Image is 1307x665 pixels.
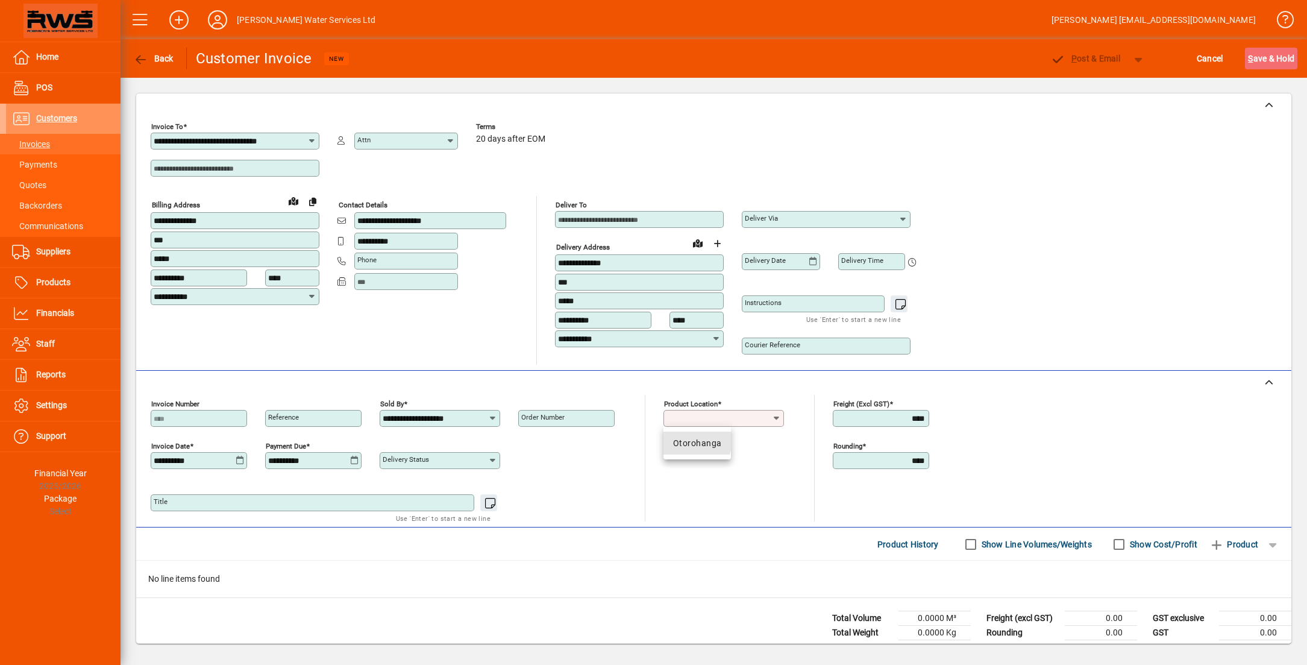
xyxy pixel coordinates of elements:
span: ave & Hold [1248,49,1294,68]
span: POS [36,83,52,92]
mat-label: Title [154,497,168,506]
app-page-header-button: Back [121,48,187,69]
button: Product [1203,534,1264,555]
span: Back [133,54,174,63]
mat-hint: Use 'Enter' to start a new line [806,312,901,326]
td: 0.00 [1219,611,1291,626]
mat-label: Delivery time [841,256,883,265]
td: GST inclusive [1147,640,1219,655]
td: Total Weight [826,626,898,640]
a: Home [6,42,121,72]
span: P [1071,54,1077,63]
mat-label: Reference [268,413,299,421]
button: Add [160,9,198,31]
mat-hint: Use 'Enter' to start a new line [396,511,491,525]
a: Invoices [6,134,121,154]
td: 0.00 [1065,626,1137,640]
span: Package [44,494,77,503]
div: [PERSON_NAME] [EMAIL_ADDRESS][DOMAIN_NAME] [1052,10,1256,30]
span: Customers [36,113,77,123]
mat-label: Invoice date [151,442,190,450]
button: Save & Hold [1245,48,1297,69]
mat-label: Invoice number [151,400,199,408]
label: Show Cost/Profit [1127,538,1197,550]
button: Copy to Delivery address [303,192,322,211]
button: Profile [198,9,237,31]
a: Support [6,421,121,452]
span: Reports [36,370,66,379]
a: Products [6,268,121,298]
span: Staff [36,339,55,348]
mat-label: Sold by [380,400,404,408]
span: Quotes [12,180,46,190]
mat-option: Otorohanga [663,432,731,455]
div: [PERSON_NAME] Water Services Ltd [237,10,376,30]
span: Payments [12,160,57,169]
span: Backorders [12,201,62,210]
mat-label: Order number [521,413,565,421]
mat-label: Payment due [266,442,306,450]
td: Freight (excl GST) [980,611,1065,626]
span: Invoices [12,139,50,149]
td: GST [1147,626,1219,640]
a: View on map [284,191,303,210]
mat-label: Phone [357,256,377,264]
td: 0.00 [1219,626,1291,640]
mat-label: Deliver via [745,214,778,222]
span: Products [36,277,71,287]
span: Suppliers [36,247,71,256]
mat-label: Invoice To [151,122,183,131]
td: 0.00 [1219,640,1291,655]
div: Customer Invoice [196,49,312,68]
mat-label: Delivery status [383,455,429,464]
button: Choose address [707,234,727,253]
a: Suppliers [6,237,121,267]
td: 0.00 [1065,611,1137,626]
a: Payments [6,154,121,175]
td: Total Volume [826,611,898,626]
span: Product [1209,535,1258,554]
span: Support [36,431,66,441]
button: Post & Email [1044,48,1126,69]
div: Otorohanga [673,437,721,450]
mat-label: Deliver To [556,201,587,209]
mat-label: Delivery date [745,256,786,265]
label: Show Line Volumes/Weights [979,538,1092,550]
span: Home [36,52,58,61]
mat-label: Courier Reference [745,341,800,349]
mat-label: Product location [664,400,718,408]
a: Backorders [6,195,121,216]
span: Settings [36,400,67,410]
td: 0.0000 Kg [898,626,971,640]
a: Quotes [6,175,121,195]
a: Communications [6,216,121,236]
td: GST exclusive [1147,611,1219,626]
mat-label: Attn [357,136,371,144]
a: Settings [6,391,121,421]
span: Financials [36,308,74,318]
span: Product History [877,535,939,554]
span: S [1248,54,1253,63]
a: Financials [6,298,121,329]
a: Reports [6,360,121,390]
a: Knowledge Base [1268,2,1292,42]
a: POS [6,73,121,103]
span: Terms [476,123,548,131]
span: Cancel [1197,49,1223,68]
a: View on map [688,233,707,253]
mat-label: Instructions [745,298,782,307]
button: Cancel [1194,48,1226,69]
span: ost & Email [1050,54,1120,63]
span: Communications [12,221,83,231]
mat-label: Freight (excl GST) [833,400,889,408]
mat-label: Rounding [833,442,862,450]
span: NEW [329,55,344,63]
td: Rounding [980,626,1065,640]
td: 0.0000 M³ [898,611,971,626]
span: 20 days after EOM [476,134,545,144]
button: Back [130,48,177,69]
span: Financial Year [34,468,87,478]
button: Product History [873,534,944,555]
div: No line items found [136,561,1291,597]
a: Staff [6,329,121,359]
